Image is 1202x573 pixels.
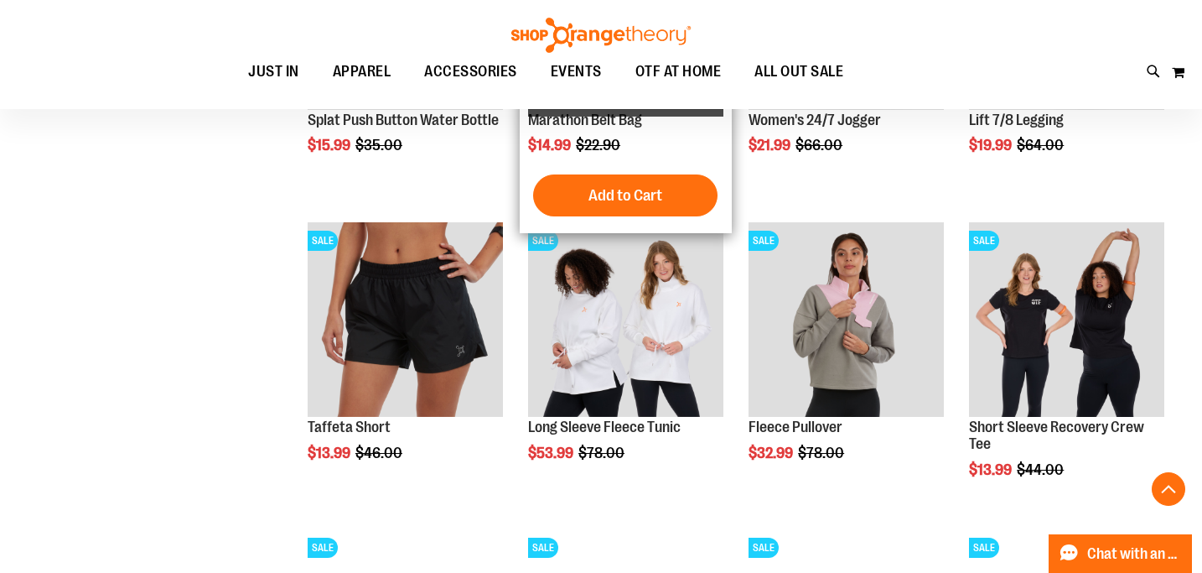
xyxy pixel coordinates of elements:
a: Women's 24/7 Jogger [749,112,881,128]
img: Product image for Short Sleeve Recovery Crew Tee [969,222,1164,418]
a: Product image for Fleece PulloverSALE [749,222,944,420]
span: SALE [749,538,779,558]
span: $35.00 [355,137,405,154]
div: product [740,214,952,504]
a: Product image for Fleece Long SleeveSALE [528,222,723,420]
div: product [961,214,1173,521]
span: JUST IN [248,53,299,91]
span: SALE [308,231,338,251]
a: Lift 7/8 Legging [969,112,1064,128]
span: $78.00 [798,445,847,461]
span: APPAREL [333,53,391,91]
a: Short Sleeve Recovery Crew Tee [969,419,1144,452]
span: $14.99 [528,137,573,154]
span: $32.99 [749,445,795,461]
span: $13.99 [308,445,353,461]
a: Taffeta Short [308,419,391,435]
img: Product image for Fleece Pullover [749,222,944,418]
a: Product image for Short Sleeve Recovery Crew TeeSALE [969,222,1164,420]
span: $15.99 [308,137,353,154]
span: SALE [528,538,558,558]
span: SALE [749,231,779,251]
button: Back To Top [1152,472,1185,506]
span: $19.99 [969,137,1014,154]
span: EVENTS [551,53,602,91]
img: Main Image of Taffeta Short [308,222,503,418]
a: Marathon Belt Bag [528,112,642,128]
a: Fleece Pullover [749,419,842,435]
span: SALE [969,538,999,558]
span: SALE [528,231,558,251]
span: $64.00 [1017,137,1066,154]
a: Long Sleeve Fleece Tunic [528,419,681,435]
span: $13.99 [969,461,1014,478]
img: Product image for Fleece Long Sleeve [528,222,723,418]
span: $66.00 [795,137,845,154]
span: ACCESSORIES [424,53,517,91]
span: $44.00 [1017,461,1066,478]
span: $22.90 [576,137,623,154]
span: $78.00 [578,445,627,461]
div: product [299,214,511,504]
span: $46.00 [355,445,405,461]
span: $53.99 [528,445,576,461]
span: OTF AT HOME [635,53,722,91]
a: Main Image of Taffeta ShortSALE [308,222,503,420]
button: Add to Cart [533,175,718,216]
span: SALE [308,538,338,558]
div: product [520,214,732,504]
img: Shop Orangetheory [509,18,693,53]
span: ALL OUT SALE [754,53,843,91]
span: Chat with an Expert [1087,546,1182,562]
a: Splat Push Button Water Bottle [308,112,499,128]
button: Chat with an Expert [1049,534,1193,573]
span: Add to Cart [588,186,662,205]
span: $21.99 [749,137,793,154]
span: SALE [969,231,999,251]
